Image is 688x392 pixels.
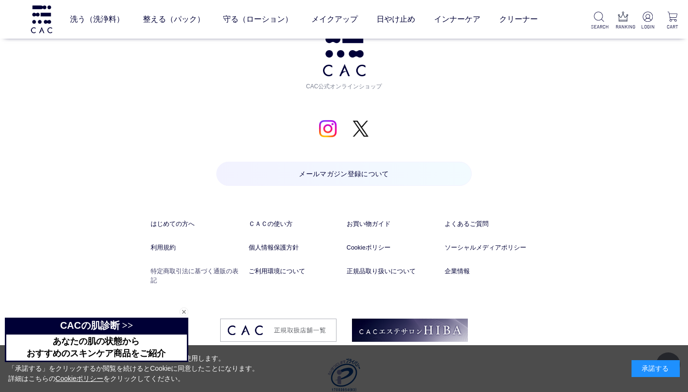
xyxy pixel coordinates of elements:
[70,6,124,33] a: 洗う（洗浄料）
[8,353,259,384] div: 当サイトでは、お客様へのサービス向上のためにCookieを使用します。 「承諾する」をクリックするか閲覧を続けるとCookieに同意したことになります。 詳細はこちらの をクリックしてください。
[616,12,632,30] a: RANKING
[220,319,336,342] img: footer_image03.png
[216,162,472,186] a: メールマガジン登録について
[249,220,341,229] a: ＣＡＣの使い方
[640,12,656,30] a: LOGIN
[664,12,680,30] a: CART
[151,267,243,285] a: 特定商取引法に基づく通販の表記
[311,6,358,33] a: メイクアップ
[499,6,538,33] a: クリーナー
[303,76,385,91] span: CAC公式オンラインショップ
[445,243,537,252] a: ソーシャルメディアポリシー
[29,5,54,33] img: logo
[249,267,341,276] a: ご利用環境について
[347,267,439,276] a: 正規品取り扱いについて
[377,6,415,33] a: 日やけ止め
[591,23,607,30] p: SEARCH
[56,375,104,382] a: Cookieポリシー
[347,220,439,229] a: お買い物ガイド
[591,12,607,30] a: SEARCH
[347,243,439,252] a: Cookieポリシー
[664,23,680,30] p: CART
[151,243,243,252] a: 利用規約
[143,6,205,33] a: 整える（パック）
[223,6,293,33] a: 守る（ローション）
[632,360,680,377] div: 承諾する
[616,23,632,30] p: RANKING
[640,23,656,30] p: LOGIN
[445,267,537,276] a: 企業情報
[352,319,468,342] img: footer_image02.png
[434,6,480,33] a: インナーケア
[151,220,243,229] a: はじめての方へ
[249,243,341,252] a: 個人情報保護方針
[303,21,385,91] a: CAC公式オンラインショップ
[445,220,537,229] a: よくあるご質問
